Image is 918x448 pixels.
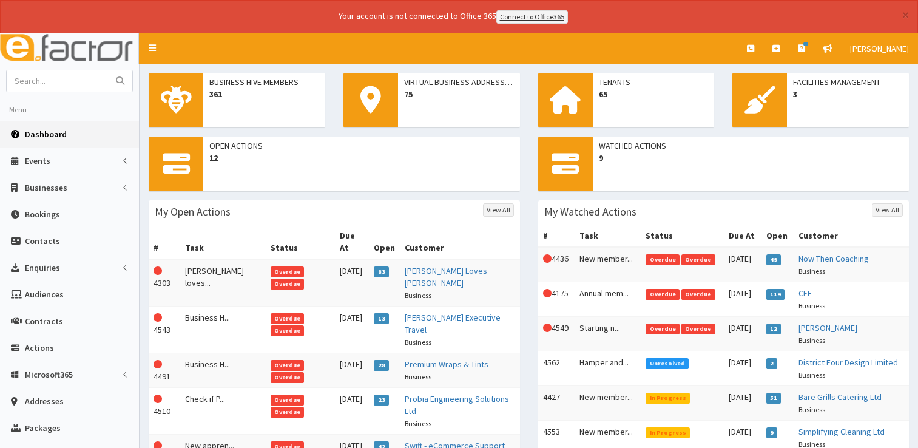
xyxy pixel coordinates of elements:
td: [DATE] [724,282,761,316]
span: Overdue [271,313,305,324]
td: [DATE] [724,247,761,282]
span: Watched Actions [599,140,903,152]
h3: My Open Actions [155,206,231,217]
span: Contacts [25,236,60,246]
td: Starting n... [575,316,641,351]
td: [PERSON_NAME] loves... [180,259,265,307]
span: 2 [766,358,778,369]
th: Status [266,225,335,259]
span: Overdue [271,266,305,277]
span: In Progress [646,427,690,438]
span: 3 [793,88,903,100]
i: This Action is overdue! [543,289,552,297]
span: Overdue [646,324,680,334]
a: Simplifying Cleaning Ltd [798,426,885,437]
span: Packages [25,423,61,433]
span: 51 [766,393,781,404]
small: Business [405,291,431,300]
span: Overdue [271,407,305,418]
a: Connect to Office365 [496,10,568,24]
small: Business [798,266,825,276]
span: Actions [25,342,54,353]
span: 12 [766,324,781,334]
span: Contracts [25,316,63,327]
th: Customer [794,225,909,247]
a: District Four Design Limited [798,357,898,368]
a: CEF [798,288,812,299]
td: Business H... [180,353,265,387]
th: Customer [400,225,519,259]
a: View All [872,203,903,217]
span: Audiences [25,289,64,300]
td: [DATE] [335,259,370,307]
span: 23 [374,395,389,406]
span: [PERSON_NAME] [850,43,909,54]
td: 4562 [538,351,575,385]
span: 83 [374,266,389,277]
td: Check if P... [180,387,265,434]
span: Overdue [271,325,305,336]
small: Business [798,370,825,379]
span: Overdue [681,289,715,300]
span: Unresolved [646,358,689,369]
span: 9 [766,427,778,438]
span: Virtual Business Addresses [404,76,514,88]
a: [PERSON_NAME] Loves [PERSON_NAME] [405,265,487,288]
i: This Action is overdue! [543,324,552,332]
i: This Action is overdue! [154,266,162,275]
td: 4427 [538,385,575,420]
th: # [538,225,575,247]
td: 4510 [149,387,180,434]
span: Microsoft365 [25,369,73,380]
i: This Action is overdue! [154,395,162,403]
span: Overdue [646,254,680,265]
th: Due At [724,225,761,247]
span: 75 [404,88,514,100]
span: Tenants [599,76,709,88]
th: Open [369,225,400,259]
td: [DATE] [335,306,370,353]
h3: My Watched Actions [544,206,636,217]
span: Overdue [271,279,305,290]
span: Overdue [271,395,305,406]
a: Probia Engineering Solutions Ltd [405,393,509,416]
span: Overdue [681,324,715,334]
td: New member... [575,385,641,420]
input: Search... [7,70,109,92]
small: Business [798,336,825,345]
span: 49 [766,254,781,265]
td: [DATE] [335,353,370,387]
td: [DATE] [724,385,761,420]
span: Bookings [25,209,60,220]
small: Business [405,338,431,347]
span: Open Actions [209,140,514,152]
td: 4491 [149,353,180,387]
th: Task [180,225,265,259]
span: Enquiries [25,262,60,273]
span: Overdue [646,289,680,300]
td: 4175 [538,282,575,316]
span: Facilities Management [793,76,903,88]
a: [PERSON_NAME] [841,33,918,64]
td: New member... [575,247,641,282]
a: Premium Wraps & Tints [405,359,488,370]
span: Dashboard [25,129,67,140]
span: 114 [766,289,785,300]
button: × [902,8,909,21]
span: Events [25,155,50,166]
span: Businesses [25,182,67,193]
td: [DATE] [724,351,761,385]
span: 361 [209,88,319,100]
span: Addresses [25,396,64,407]
span: 65 [599,88,709,100]
th: Status [641,225,724,247]
span: 12 [209,152,514,164]
span: Overdue [681,254,715,265]
small: Business [798,301,825,310]
th: Task [575,225,641,247]
span: 28 [374,360,389,371]
td: 4303 [149,259,180,307]
td: 4436 [538,247,575,282]
a: Now Then Coaching [798,253,869,264]
span: In Progress [646,393,690,404]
